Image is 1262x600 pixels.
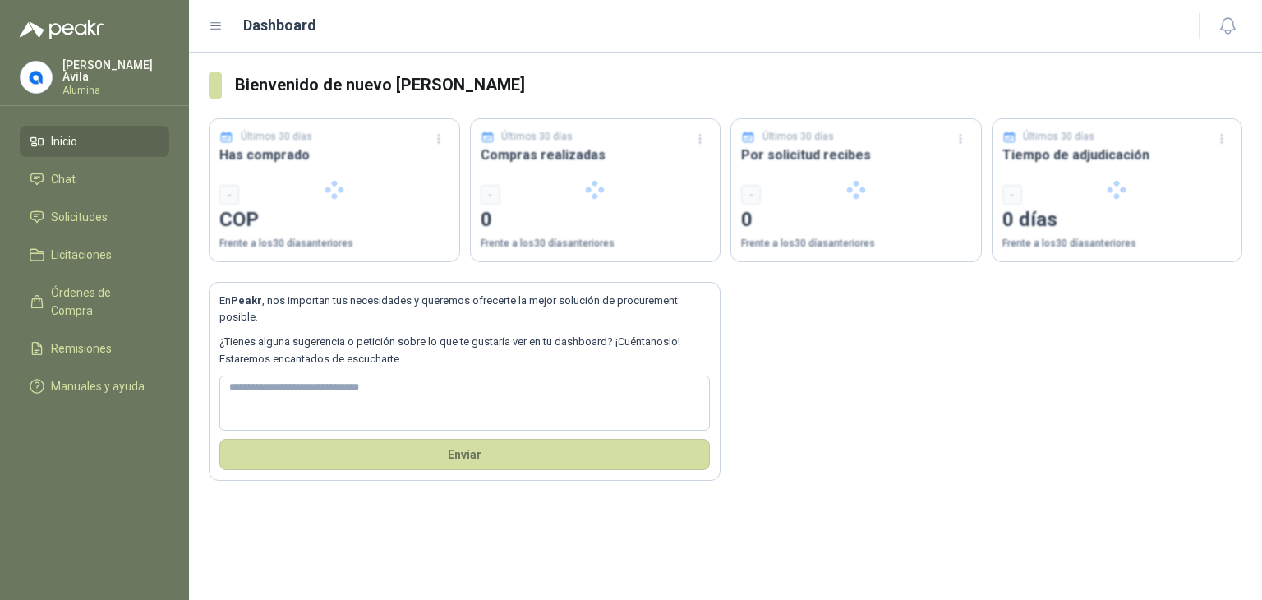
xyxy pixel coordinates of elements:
span: Solicitudes [51,208,108,226]
a: Solicitudes [20,201,169,233]
span: Chat [51,170,76,188]
button: Envíar [219,439,710,470]
h3: Bienvenido de nuevo [PERSON_NAME] [235,72,1242,98]
a: Remisiones [20,333,169,364]
img: Logo peakr [20,20,104,39]
span: Órdenes de Compra [51,284,154,320]
a: Inicio [20,126,169,157]
p: En , nos importan tus necesidades y queremos ofrecerte la mejor solución de procurement posible. [219,293,710,326]
h1: Dashboard [243,14,316,37]
b: Peakr [231,294,262,307]
p: ¿Tienes alguna sugerencia o petición sobre lo que te gustaría ver en tu dashboard? ¡Cuéntanoslo! ... [219,334,710,367]
span: Manuales y ayuda [51,377,145,395]
p: [PERSON_NAME] Avila [62,59,169,82]
a: Licitaciones [20,239,169,270]
a: Manuales y ayuda [20,371,169,402]
span: Inicio [51,132,77,150]
a: Chat [20,164,169,195]
span: Remisiones [51,339,112,358]
p: Alumina [62,85,169,95]
span: Licitaciones [51,246,112,264]
a: Órdenes de Compra [20,277,169,326]
img: Company Logo [21,62,52,93]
